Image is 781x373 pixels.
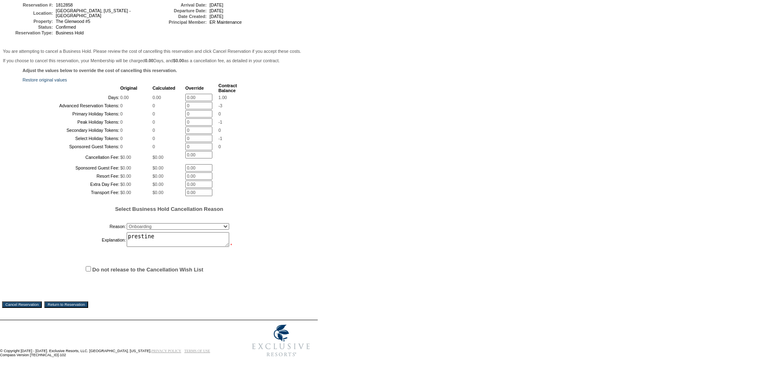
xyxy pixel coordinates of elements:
span: 0 [120,111,123,116]
span: [DATE] [209,2,223,7]
span: -3 [219,103,222,108]
img: Exclusive Resorts [244,320,318,361]
span: $0.00 [120,165,131,170]
a: PRIVACY POLICY [151,349,181,353]
span: $0.00 [153,174,164,179]
td: Cancellation Fee: [23,151,119,163]
td: Peak Holiday Tokens: [23,118,119,126]
b: Adjust the values below to override the cost of cancelling this reservation. [23,68,177,73]
td: Sponsored Guest Tokens: [23,143,119,150]
span: 0 [120,103,123,108]
span: 1812858 [56,2,73,7]
span: $0.00 [120,182,131,187]
b: $0.00 [173,58,184,63]
span: 0 [120,136,123,141]
span: 0 [153,144,155,149]
span: 0 [120,128,123,133]
span: Business Hold [56,30,84,35]
span: The Glenwood #5 [56,19,90,24]
td: Status: [4,25,53,29]
a: TERMS OF USE [184,349,210,353]
a: Restore original values [23,77,67,82]
b: Original [120,86,137,90]
h5: Select Business Hold Cancellation Reason [23,206,316,212]
td: Advanced Reservation Tokens: [23,102,119,109]
td: Transport Fee: [23,189,119,196]
td: Reservation #: [4,2,53,7]
span: [DATE] [209,14,223,19]
span: 0 [153,111,155,116]
span: 0 [120,144,123,149]
label: Do not release to the Cancellation Wish List [92,267,203,273]
span: $0.00 [153,190,164,195]
td: Extra Day Fee: [23,181,119,188]
span: 0 [153,120,155,124]
input: Return to Reservation [44,301,88,308]
span: -1 [219,136,222,141]
span: $0.00 [120,174,131,179]
span: 0 [153,136,155,141]
span: 0 [153,128,155,133]
td: Explanation: [23,232,126,248]
td: Reservation Type: [4,30,53,35]
span: 0.00 [120,95,129,100]
td: Date Created: [157,14,207,19]
span: $0.00 [153,165,164,170]
span: $0.00 [120,190,131,195]
td: Days: [23,94,119,101]
span: 0.00 [153,95,161,100]
b: Calculated [153,86,175,90]
span: 0 [153,103,155,108]
b: Override [185,86,204,90]
span: $0.00 [153,182,164,187]
td: Location: [4,8,53,18]
span: 0 [219,128,221,133]
td: Sponsored Guest Fee: [23,164,119,172]
td: Secondary Holiday Tokens: [23,127,119,134]
td: Property: [4,19,53,24]
b: 0.00 [145,58,154,63]
td: Arrival Date: [157,2,207,7]
td: Principal Member: [157,20,207,25]
span: -1 [219,120,222,124]
span: [GEOGRAPHIC_DATA], [US_STATE] - [GEOGRAPHIC_DATA] [56,8,131,18]
span: Confirmed [56,25,76,29]
b: Contract Balance [219,83,237,93]
p: You are attempting to cancel a Business Hold. Please review the cost of cancelling this reservati... [3,49,315,54]
span: $0.00 [120,155,131,160]
span: [DATE] [209,8,223,13]
span: 0 [219,111,221,116]
td: Primary Holiday Tokens: [23,110,119,118]
span: 0 [120,120,123,124]
td: Reason: [23,222,126,231]
td: Resort Fee: [23,172,119,180]
span: ER Maintenance [209,20,242,25]
span: $0.00 [153,155,164,160]
span: 1.00 [219,95,227,100]
input: Cancel Reservation [2,301,42,308]
td: Select Holiday Tokens: [23,135,119,142]
td: Departure Date: [157,8,207,13]
p: If you choose to cancel this reservation, your Membership will be charged Days, and as a cancella... [3,58,315,63]
span: 0 [219,144,221,149]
